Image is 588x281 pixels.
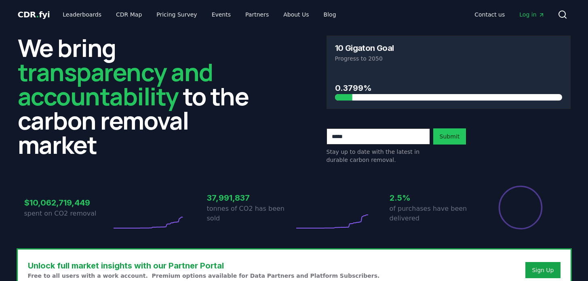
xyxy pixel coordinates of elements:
[335,82,562,94] h3: 0.3799%
[498,185,543,230] div: Percentage of sales delivered
[239,7,275,22] a: Partners
[519,10,544,19] span: Log in
[18,55,213,113] span: transparency and accountability
[277,7,315,22] a: About Us
[56,7,108,22] a: Leaderboards
[390,204,477,223] p: of purchases have been delivered
[36,10,39,19] span: .
[207,204,294,223] p: tonnes of CO2 has been sold
[24,209,112,218] p: spent on CO2 removal
[317,7,343,22] a: Blog
[24,197,112,209] h3: $10,062,719,449
[390,192,477,204] h3: 2.5%
[150,7,203,22] a: Pricing Survey
[28,272,380,280] p: Free to all users with a work account. Premium options available for Data Partners and Platform S...
[207,192,294,204] h3: 37,991,837
[468,7,511,22] a: Contact us
[205,7,237,22] a: Events
[532,266,554,274] a: Sign Up
[56,7,342,22] nav: Main
[335,44,394,52] h3: 10 Gigaton Goal
[18,10,50,19] span: CDR fyi
[18,36,262,157] h2: We bring to the carbon removal market
[513,7,551,22] a: Log in
[18,9,50,20] a: CDR.fyi
[28,260,380,272] h3: Unlock full market insights with our Partner Portal
[525,262,560,278] button: Sign Up
[335,55,562,63] p: Progress to 2050
[433,128,466,145] button: Submit
[110,7,148,22] a: CDR Map
[327,148,430,164] p: Stay up to date with the latest in durable carbon removal.
[468,7,551,22] nav: Main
